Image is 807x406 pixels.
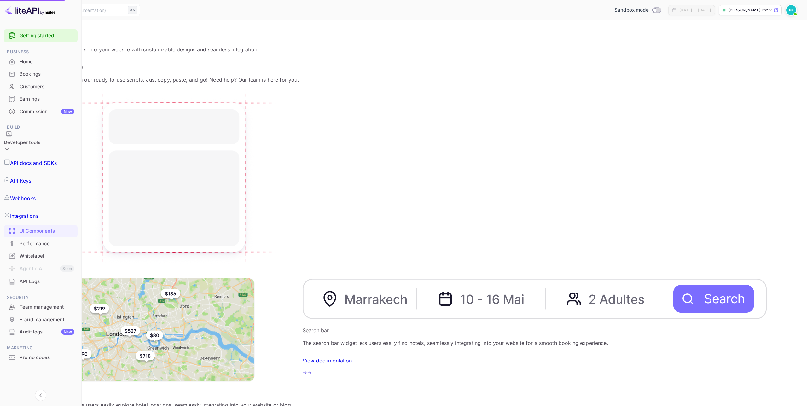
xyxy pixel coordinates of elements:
[4,275,78,288] div: API Logs
[4,56,78,68] div: Home
[20,278,74,285] div: API Logs
[20,58,74,66] div: Home
[4,351,78,364] div: Promo codes
[10,212,38,220] p: Integrations
[4,29,78,42] div: Getting started
[4,238,78,249] a: Performance
[20,328,74,336] div: Audit logs
[4,189,78,207] a: Webhooks
[4,56,78,67] a: Home
[4,238,78,250] div: Performance
[72,89,276,265] img: Custom Widget PNG
[9,277,255,382] img: Map Frame
[679,7,711,13] div: [DATE] — [DATE]
[4,81,78,93] div: Customers
[20,240,74,247] div: Performance
[10,159,57,167] p: API docs and SDKs
[4,225,78,237] a: UI Components
[786,5,796,15] img: Denis John
[729,7,772,13] p: [PERSON_NAME]-r5ziv.[PERSON_NAME]...
[4,294,78,301] span: Security
[4,351,78,363] a: Promo codes
[10,177,31,184] p: API Keys
[303,339,767,347] p: The search bar widget lets users easily find hotels, seamlessly integrating into your website for...
[4,154,78,172] a: API docs and SDKs
[4,139,40,146] div: Developer tools
[303,352,767,377] a: View documentation
[9,63,798,71] p: Power up with custom widgets!
[4,345,78,351] span: Marketing
[612,7,663,14] div: Switch to Production mode
[4,124,78,131] span: Build
[4,106,78,118] div: CommissionNew
[4,172,78,189] a: API Keys
[4,314,78,326] div: Fraud management
[20,228,74,235] div: UI Components
[128,6,137,14] div: ⌘K
[4,68,78,80] a: Bookings
[4,250,78,262] a: Whitelabel
[9,33,798,41] p: UI Components
[4,81,78,92] a: Customers
[20,354,74,361] div: Promo codes
[20,83,74,90] div: Customers
[5,5,55,15] img: LiteAPI logo
[303,277,767,320] img: Search Frame
[614,7,649,14] span: Sandbox mode
[10,194,36,202] p: Webhooks
[4,314,78,325] a: Fraud management
[20,96,74,103] div: Earnings
[20,32,74,39] a: Getting started
[20,316,74,323] div: Fraud management
[4,106,78,117] a: CommissionNew
[20,108,74,115] div: Commission
[20,71,74,78] div: Bookings
[9,76,798,84] p: Streamline your workflow with our ready-to-use scripts. Just copy, paste, and go! Need help? Our ...
[35,390,46,401] button: Collapse navigation
[20,304,74,311] div: Team management
[61,329,74,335] div: New
[4,131,40,154] div: Developer tools
[4,49,78,55] span: Business
[20,252,74,260] div: Whitelabel
[4,275,78,287] a: API Logs
[303,357,352,364] p: View documentation
[9,389,293,396] p: Map
[303,327,767,334] p: Search bar
[4,93,78,105] a: Earnings
[4,207,78,225] a: Integrations
[4,326,78,338] a: Audit logsNew
[4,301,78,313] a: Team management
[61,109,74,114] div: New
[9,46,798,53] p: Embed interactive hotel widgets into your website with customizable designs and seamless integrat...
